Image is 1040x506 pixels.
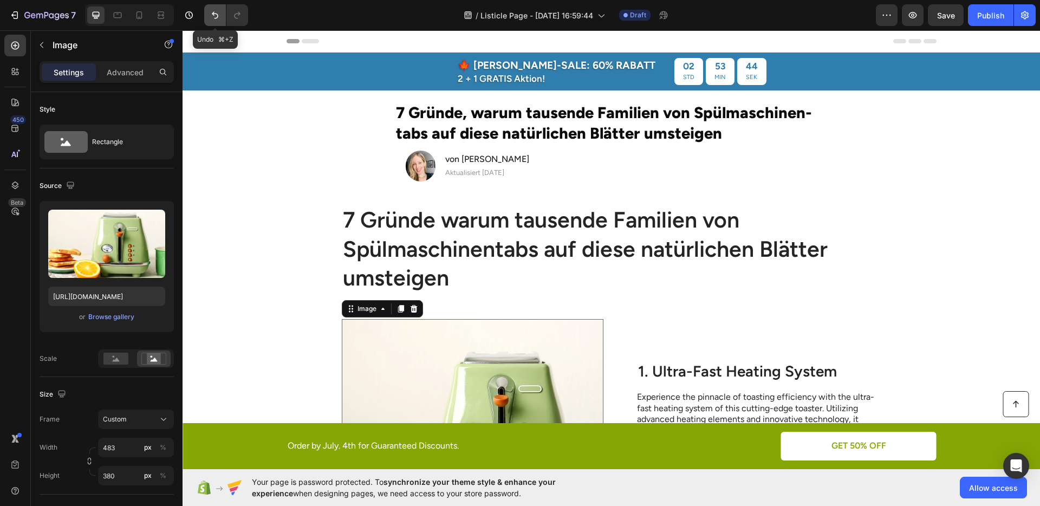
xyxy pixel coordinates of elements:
[107,67,144,78] p: Advanced
[8,198,26,207] div: Beta
[204,4,248,26] div: Undo/Redo
[213,72,643,113] p: 7 Gründe, warum tausende Familien von Spülmaschinen-tabs auf diese natürlichen Blätter umsteigen
[157,469,170,482] button: px
[563,30,575,42] div: 44
[532,30,543,42] div: 53
[98,410,174,429] button: Custom
[141,441,154,454] button: %
[40,471,60,481] label: Height
[40,105,55,114] div: Style
[160,471,166,481] div: %
[480,10,593,21] span: Listicle Page - [DATE] 16:59:44
[252,476,598,499] span: Your page is password protected. To when designing pages, we need access to your store password.
[54,67,84,78] p: Settings
[275,44,473,53] p: 2 + 1 GRATIS Aktion!
[599,401,754,430] a: GET 50% OFF
[98,466,174,485] input: px%
[630,10,646,20] span: Draft
[476,10,478,21] span: /
[262,122,348,136] h2: Rich Text Editor. Editing area: main
[92,129,158,154] div: Rectangle
[88,312,135,322] button: Browse gallery
[263,138,322,146] span: Aktualisiert [DATE]
[40,179,77,193] div: Source
[144,443,152,452] div: px
[144,471,152,481] div: px
[252,477,556,498] span: synchronize your theme style & enhance your experience
[173,274,196,283] div: Image
[649,410,704,421] p: GET 50% OFF
[454,331,699,352] h2: 1. Ultra-Fast Heating System
[157,441,170,454] button: px
[53,38,145,51] p: Image
[937,11,955,20] span: Save
[141,469,154,482] button: %
[79,310,86,323] span: or
[10,115,26,124] div: 450
[88,312,134,322] div: Browse gallery
[1003,453,1029,479] div: Open Intercom Messenger
[223,120,253,151] img: gempages_585874185520153373-cb2b0ba9-3c48-43ed-9805-aa4fef7901df.png
[500,30,512,42] div: 02
[968,4,1013,26] button: Publish
[40,387,68,402] div: Size
[960,477,1027,498] button: Allow access
[183,30,1040,469] iframe: Design area
[40,354,57,364] div: Scale
[977,10,1004,21] div: Publish
[160,443,166,452] div: %
[40,443,57,452] label: Width
[98,438,174,457] input: px%
[103,414,127,424] span: Custom
[71,9,76,22] p: 7
[454,361,698,451] p: Experience the pinnacle of toasting efficiency with the ultra-fast heating system of this cutting...
[532,42,543,53] p: MIN
[928,4,964,26] button: Save
[500,42,512,53] p: STD
[159,174,699,263] h1: 7 Gründe warum tausende Familien von Spülmaschinentabs auf diese natürlichen Blätter umsteigen
[969,482,1018,494] span: Allow access
[159,289,421,495] img: gempages_585874185520153373-c688018f-75f5-4836-8981-55a33569363a.webp
[48,210,165,278] img: preview-image
[48,287,165,306] input: https://example.com/image.jpg
[4,4,81,26] button: 7
[275,29,473,42] p: 🍁 [PERSON_NAME]-SALE: 60% RABATT
[212,71,645,114] h2: Rich Text Editor. Editing area: main
[40,414,60,424] label: Frame
[263,124,347,134] span: von [PERSON_NAME]
[563,42,575,53] p: SEK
